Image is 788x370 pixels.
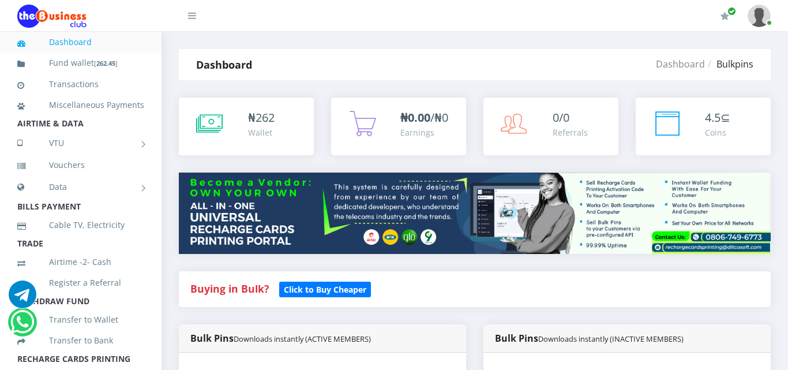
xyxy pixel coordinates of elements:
[748,5,771,27] img: User
[400,126,448,139] div: Earnings
[705,110,721,125] span: 4.5
[17,71,144,98] a: Transactions
[721,12,729,21] i: Renew/Upgrade Subscription
[279,282,371,296] a: Click to Buy Cheaper
[17,173,144,201] a: Data
[17,92,144,118] a: Miscellaneous Payments
[94,59,118,68] small: [ ]
[17,29,144,55] a: Dashboard
[331,98,466,155] a: ₦0.00/₦0 Earnings
[538,334,684,344] small: Downloads instantly (INACTIVE MEMBERS)
[17,129,144,158] a: VTU
[256,110,275,125] span: 262
[179,98,314,155] a: ₦262 Wallet
[17,307,144,333] a: Transfer to Wallet
[727,7,736,16] span: Renew/Upgrade Subscription
[190,282,269,296] strong: Buying in Bulk?
[17,5,87,28] img: Logo
[96,59,115,68] b: 262.45
[17,212,144,238] a: Cable TV, Electricity
[495,332,684,345] strong: Bulk Pins
[248,109,275,126] div: ₦
[656,58,705,70] a: Dashboard
[284,284,366,295] b: Click to Buy Cheaper
[400,110,448,125] span: /₦0
[190,332,371,345] strong: Bulk Pins
[17,50,144,77] a: Fund wallet[262.45]
[17,327,144,354] a: Transfer to Bank
[10,317,34,336] a: Chat for support
[9,289,36,308] a: Chat for support
[705,126,730,139] div: Coins
[248,126,275,139] div: Wallet
[553,126,588,139] div: Referrals
[400,110,430,125] b: ₦0.00
[705,109,730,126] div: ⊆
[179,173,771,254] img: multitenant_rcp.png
[483,98,618,155] a: 0/0 Referrals
[234,334,371,344] small: Downloads instantly (ACTIVE MEMBERS)
[17,249,144,275] a: Airtime -2- Cash
[705,57,753,71] li: Bulkpins
[196,58,252,72] strong: Dashboard
[553,110,569,125] span: 0/0
[17,270,144,296] a: Register a Referral
[17,152,144,178] a: Vouchers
